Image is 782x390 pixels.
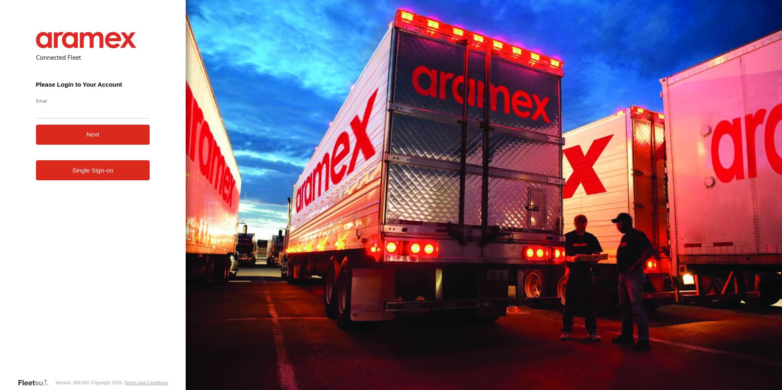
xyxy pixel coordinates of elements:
[87,380,168,385] div: © Copyright 2025 -
[36,32,137,48] img: Aramex
[36,81,150,88] h3: Please Login to Your Account
[36,53,150,61] h2: Connected Fleet
[18,379,55,387] a: Visit our Website
[36,160,150,180] a: Single Sign-on
[36,98,150,104] label: Email
[124,380,168,385] a: Terms and Conditions
[36,125,150,145] button: Next
[55,380,86,385] div: Version: 305.03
